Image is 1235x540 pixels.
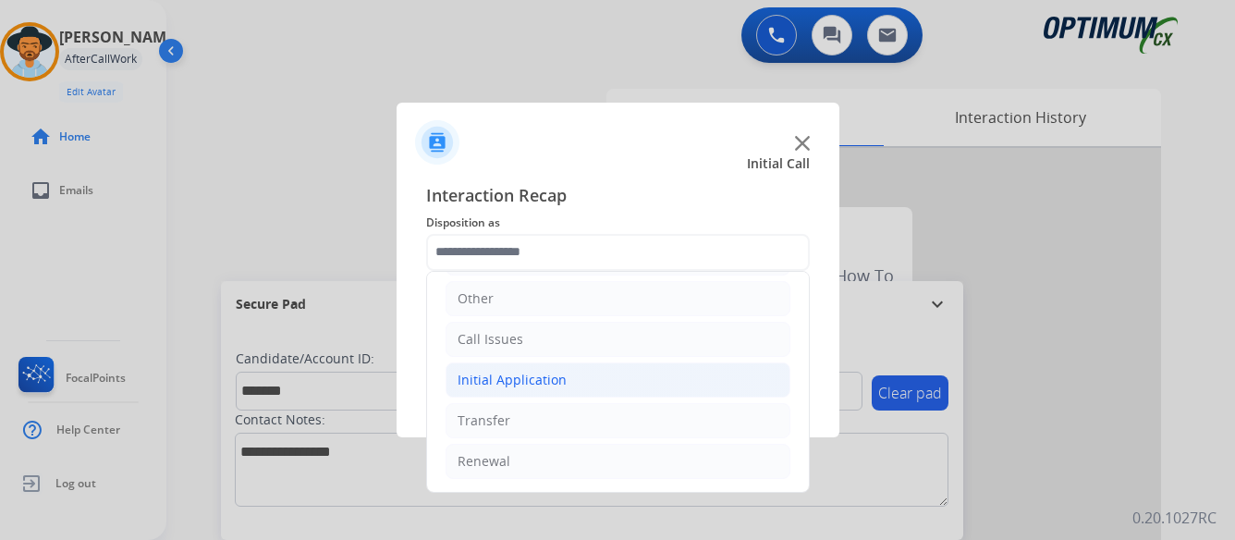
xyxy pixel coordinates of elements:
[1132,507,1217,529] p: 0.20.1027RC
[458,371,567,389] div: Initial Application
[458,411,510,430] div: Transfer
[747,154,810,173] span: Initial Call
[426,212,810,234] span: Disposition as
[415,120,459,165] img: contactIcon
[458,452,510,471] div: Renewal
[426,182,810,212] span: Interaction Recap
[458,330,523,349] div: Call Issues
[458,289,494,308] div: Other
